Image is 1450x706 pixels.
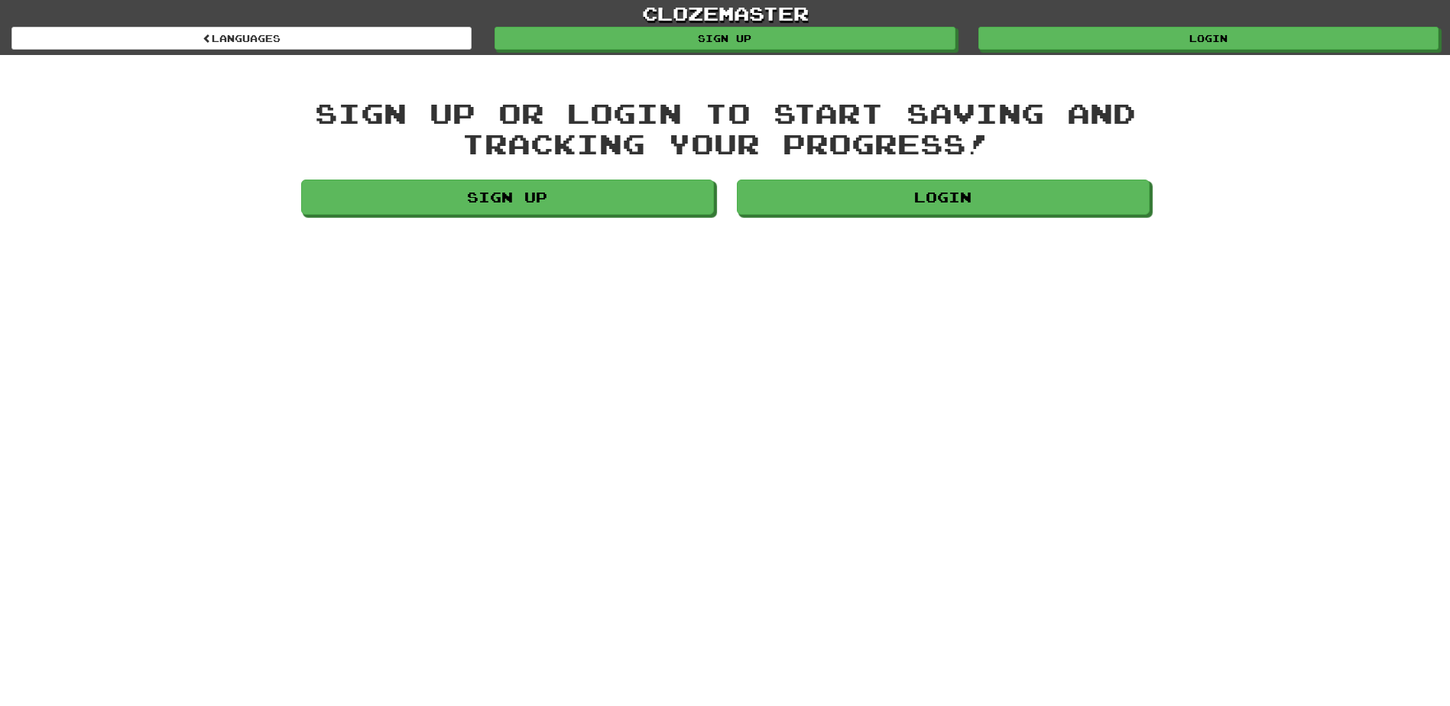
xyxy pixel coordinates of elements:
a: Languages [11,27,472,50]
a: Sign up [495,27,955,50]
a: Sign up [301,180,714,215]
a: Login [978,27,1439,50]
div: Sign up or login to start saving and tracking your progress! [301,98,1150,158]
a: Login [737,180,1150,215]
